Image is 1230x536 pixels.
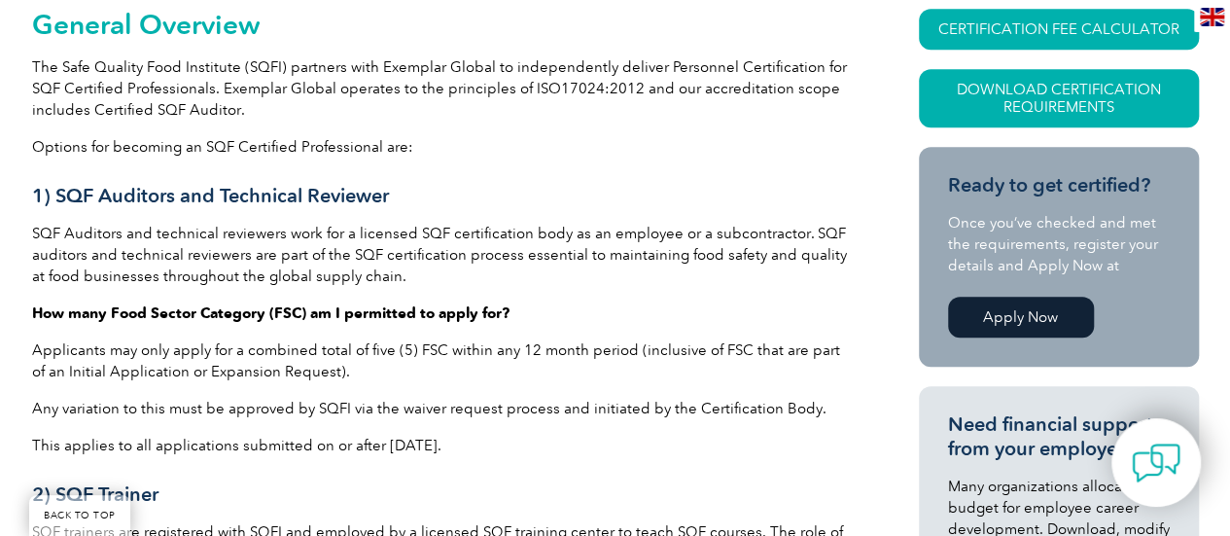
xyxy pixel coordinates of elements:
p: Once you’ve checked and met the requirements, register your details and Apply Now at [948,212,1170,276]
strong: How many Food Sector Category (FSC) am I permitted to apply for? [32,304,510,322]
p: Options for becoming an SQF Certified Professional are: [32,136,849,158]
h3: Need financial support from your employer? [948,412,1170,461]
p: The Safe Quality Food Institute (SQFI) partners with Exemplar Global to independently deliver Per... [32,56,849,121]
a: Download Certification Requirements [919,69,1199,127]
p: This applies to all applications submitted on or after [DATE]. [32,435,849,456]
h3: 1) SQF Auditors and Technical Reviewer [32,184,849,208]
img: en [1200,8,1224,26]
h2: General Overview [32,9,849,40]
img: contact-chat.png [1132,439,1180,487]
p: Any variation to this must be approved by SQFI via the waiver request process and initiated by th... [32,398,849,419]
a: BACK TO TOP [29,495,130,536]
a: CERTIFICATION FEE CALCULATOR [919,9,1199,50]
p: Applicants may only apply for a combined total of five (5) FSC within any 12 month period (inclus... [32,339,849,382]
h3: 2) SQF Trainer [32,482,849,507]
h3: Ready to get certified? [948,173,1170,197]
a: Apply Now [948,297,1094,338]
p: SQF Auditors and technical reviewers work for a licensed SQF certification body as an employee or... [32,223,849,287]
